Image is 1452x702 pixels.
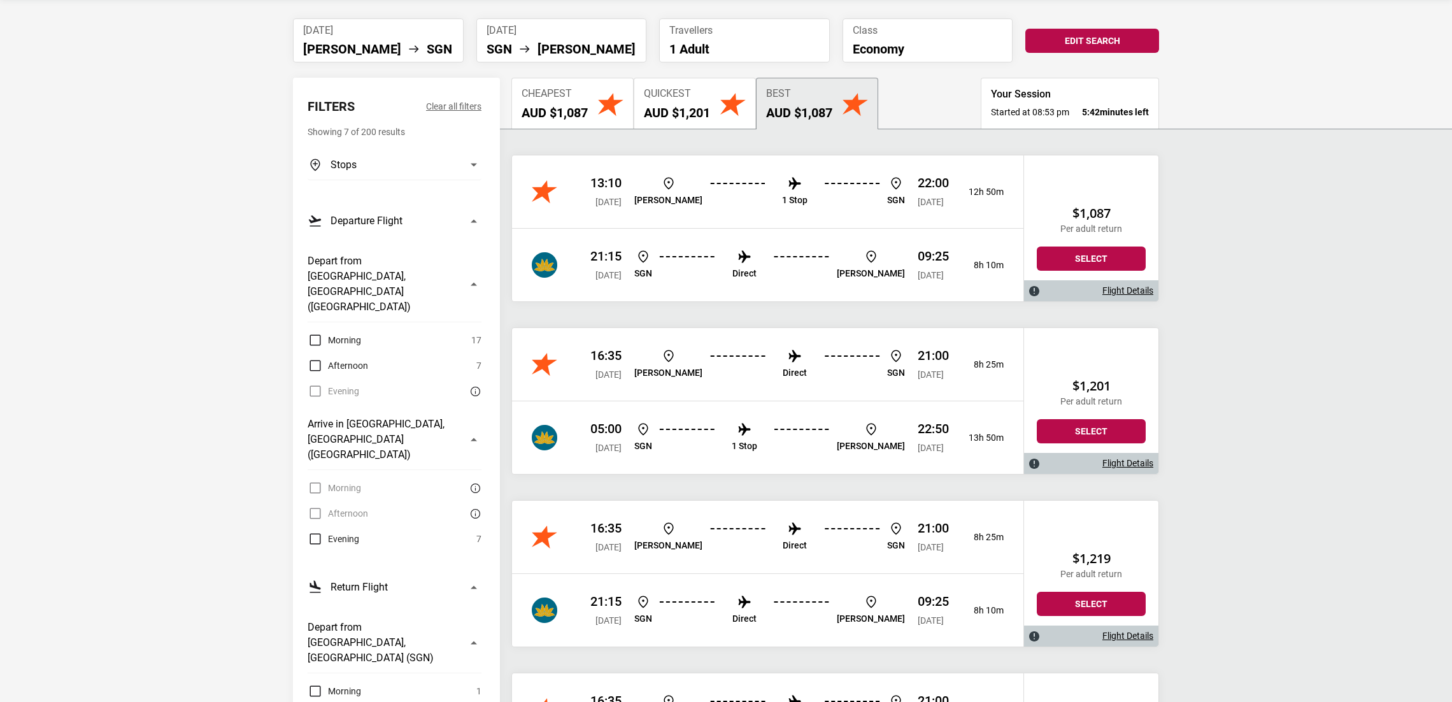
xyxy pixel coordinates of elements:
p: Direct [732,613,757,624]
p: 22:50 [918,421,949,436]
div: Flight Details [1024,626,1158,647]
span: [DATE] [303,24,453,36]
p: 1 Stop [732,441,757,452]
img: APG Network [532,425,557,450]
p: SGN [634,268,652,279]
h3: Depart from [GEOGRAPHIC_DATA], [GEOGRAPHIC_DATA] ([GEOGRAPHIC_DATA]) [308,254,459,315]
span: [DATE] [918,369,944,380]
span: [DATE] [595,270,622,280]
p: 09:25 [918,594,949,609]
button: There are currently no flights matching this search criteria. Try removing some search filters. [466,506,481,521]
h2: $1,201 [1037,378,1146,394]
p: 05:00 [590,421,622,436]
img: Vietjet [532,252,557,278]
button: Return Flight [308,572,481,602]
span: [DATE] [918,270,944,280]
a: Flight Details [1102,631,1153,641]
p: Per adult return [1037,396,1146,407]
h2: AUD $1,201 [644,105,710,120]
span: [DATE] [918,542,944,552]
p: Economy [853,41,1003,57]
p: Per adult return [1037,569,1146,580]
div: Flight Details [1024,453,1158,474]
span: Morning [328,333,361,348]
li: [PERSON_NAME] [537,41,636,57]
button: Stops [308,150,481,180]
label: Afternoon [308,358,368,373]
p: Direct [783,368,807,378]
img: FlexFlight [532,524,557,550]
h3: Departure Flight [331,213,402,229]
h2: $1,087 [1037,206,1146,221]
button: Depart from [GEOGRAPHIC_DATA], [GEOGRAPHIC_DATA] (SGN) [308,612,481,673]
p: 12h 50m [959,187,1004,197]
p: SGN [887,540,905,551]
span: Best [766,88,832,100]
button: Select [1037,592,1146,616]
p: SGN [634,441,652,452]
button: Select [1037,247,1146,271]
p: 21:00 [918,520,949,536]
li: [PERSON_NAME] [303,41,401,57]
span: [DATE] [595,197,622,207]
button: There are currently no flights matching this search criteria. Try removing some search filters. [466,480,481,496]
label: Morning [308,333,361,348]
p: [PERSON_NAME] [634,368,702,378]
img: APG Network [532,352,557,377]
h3: Depart from [GEOGRAPHIC_DATA], [GEOGRAPHIC_DATA] (SGN) [308,620,459,666]
p: 8h 25m [959,359,1004,370]
span: Class [853,24,1003,36]
p: 8h 10m [959,605,1004,616]
p: [PERSON_NAME] [837,613,905,624]
img: Vietjet [532,179,557,204]
p: 21:15 [590,594,622,609]
div: Jetstar 16:35 [DATE] [PERSON_NAME] Direct SGN 21:00 [DATE] 8h 25mVietnam Airlines 05:00 [DATE] SG... [512,328,1023,474]
strong: minutes left [1082,106,1149,118]
h2: AUD $1,087 [522,105,588,120]
span: 7 [476,358,481,373]
div: Jetstar 16:35 [DATE] [PERSON_NAME] Direct SGN 21:00 [DATE] 8h 25mVietnam Airlines 21:15 [DATE] SG... [512,501,1023,647]
p: 22:00 [918,175,949,190]
p: 8h 25m [959,532,1004,543]
p: 1 Stop [782,195,808,206]
p: 21:15 [590,248,622,264]
p: SGN [634,613,652,624]
button: Departure Flight [308,206,481,236]
p: [PERSON_NAME] [837,441,905,452]
img: FlexFlight [532,598,557,623]
p: Direct [783,540,807,551]
span: [DATE] [918,443,944,453]
p: 13h 50m [959,433,1004,443]
a: Flight Details [1102,285,1153,296]
div: Jetstar 13:10 [DATE] [PERSON_NAME] 1 Stop SGN 22:00 [DATE] 12h 50mVietnam Airlines 21:15 [DATE] S... [512,155,1023,301]
span: Quickest [644,88,710,100]
button: Clear all filters [426,99,481,114]
span: Cheapest [522,88,588,100]
span: Afternoon [328,358,368,373]
p: Per adult return [1037,224,1146,234]
h2: AUD $1,087 [766,105,832,120]
span: 7 [476,531,481,547]
span: 1 [476,684,481,699]
span: Travellers [669,24,820,36]
h3: Your Session [991,88,1149,101]
span: [DATE] [487,24,637,36]
span: [DATE] [595,542,622,552]
label: Morning [308,684,361,699]
div: Flight Details [1024,280,1158,301]
li: SGN [427,41,452,57]
span: 17 [471,333,481,348]
p: 8h 10m [959,260,1004,271]
span: [DATE] [595,615,622,626]
p: Showing 7 of 200 results [308,124,481,140]
span: Morning [328,684,361,699]
p: [PERSON_NAME] [634,540,702,551]
button: Arrive in [GEOGRAPHIC_DATA], [GEOGRAPHIC_DATA] ([GEOGRAPHIC_DATA]) [308,409,481,470]
h3: Return Flight [331,580,388,595]
button: Edit Search [1025,29,1159,53]
h2: Filters [308,99,355,114]
li: SGN [487,41,512,57]
h3: Arrive in [GEOGRAPHIC_DATA], [GEOGRAPHIC_DATA] ([GEOGRAPHIC_DATA]) [308,417,459,462]
label: Evening [308,531,359,547]
span: Started at 08:53 pm [991,106,1069,118]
